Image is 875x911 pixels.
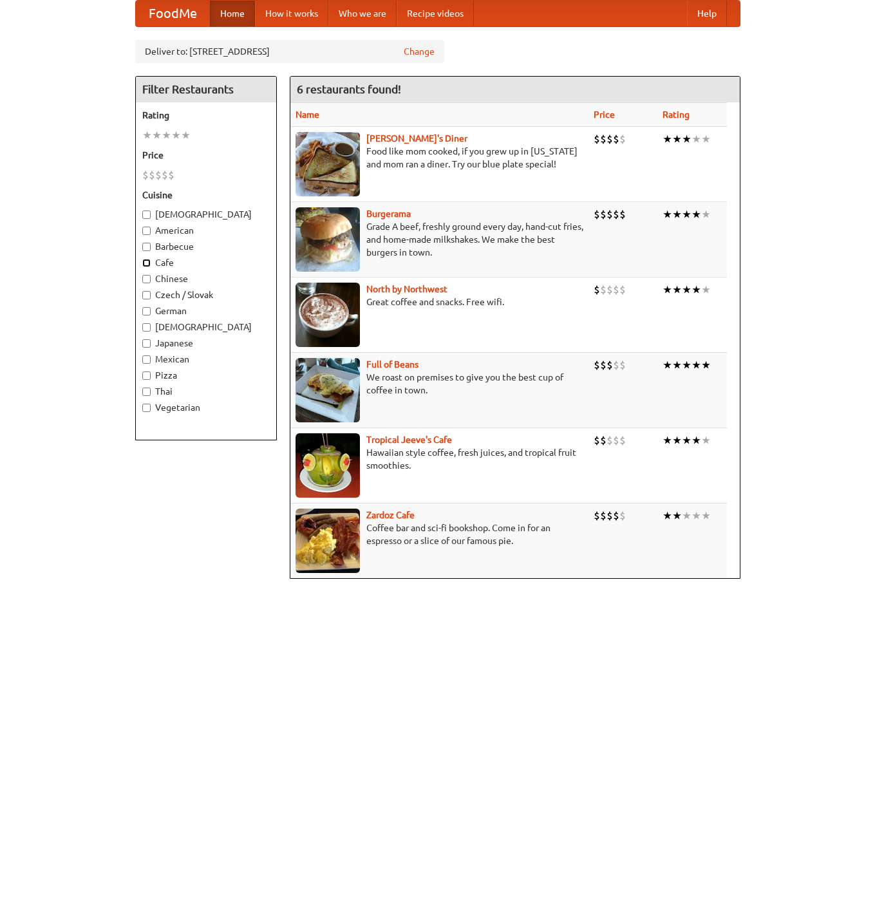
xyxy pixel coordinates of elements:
[619,358,626,372] li: $
[142,128,152,142] li: ★
[142,256,270,269] label: Cafe
[692,358,701,372] li: ★
[613,283,619,297] li: $
[210,1,255,26] a: Home
[142,243,151,251] input: Barbecue
[672,207,682,221] li: ★
[682,207,692,221] li: ★
[142,401,270,414] label: Vegetarian
[692,207,701,221] li: ★
[404,45,435,58] a: Change
[672,358,682,372] li: ★
[663,283,672,297] li: ★
[142,371,151,380] input: Pizza
[296,283,360,347] img: north.jpg
[142,259,151,267] input: Cafe
[142,404,151,412] input: Vegetarian
[142,385,270,398] label: Thai
[366,284,447,294] b: North by Northwest
[255,1,328,26] a: How it works
[663,433,672,447] li: ★
[397,1,474,26] a: Recipe videos
[171,128,181,142] li: ★
[663,207,672,221] li: ★
[142,339,151,348] input: Japanese
[613,207,619,221] li: $
[366,510,415,520] a: Zardoz Cafe
[366,359,419,370] a: Full of Beans
[162,168,168,182] li: $
[600,132,607,146] li: $
[619,283,626,297] li: $
[619,509,626,523] li: $
[142,369,270,382] label: Pizza
[663,358,672,372] li: ★
[296,296,583,308] p: Great coffee and snacks. Free wifi.
[692,132,701,146] li: ★
[594,509,600,523] li: $
[663,509,672,523] li: ★
[701,509,711,523] li: ★
[296,207,360,272] img: burgerama.jpg
[607,509,613,523] li: $
[663,132,672,146] li: ★
[607,283,613,297] li: $
[607,433,613,447] li: $
[142,189,270,202] h5: Cuisine
[142,337,270,350] label: Japanese
[682,433,692,447] li: ★
[142,275,151,283] input: Chinese
[142,109,270,122] h5: Rating
[136,77,276,102] h4: Filter Restaurants
[600,433,607,447] li: $
[135,40,444,63] div: Deliver to: [STREET_ADDRESS]
[607,358,613,372] li: $
[142,321,270,333] label: [DEMOGRAPHIC_DATA]
[366,133,467,144] a: [PERSON_NAME]'s Diner
[296,358,360,422] img: beans.jpg
[142,168,149,182] li: $
[594,358,600,372] li: $
[594,283,600,297] li: $
[155,168,162,182] li: $
[687,1,727,26] a: Help
[663,109,690,120] a: Rating
[600,509,607,523] li: $
[619,433,626,447] li: $
[672,433,682,447] li: ★
[692,283,701,297] li: ★
[142,227,151,235] input: American
[366,209,411,219] b: Burgerama
[594,207,600,221] li: $
[692,433,701,447] li: ★
[701,358,711,372] li: ★
[296,145,583,171] p: Food like mom cooked, if you grew up in [US_STATE] and mom ran a diner. Try our blue plate special!
[607,207,613,221] li: $
[613,509,619,523] li: $
[142,208,270,221] label: [DEMOGRAPHIC_DATA]
[692,509,701,523] li: ★
[149,168,155,182] li: $
[672,283,682,297] li: ★
[136,1,210,26] a: FoodMe
[152,128,162,142] li: ★
[328,1,397,26] a: Who we are
[142,224,270,237] label: American
[142,240,270,253] label: Barbecue
[142,307,151,315] input: German
[600,358,607,372] li: $
[619,207,626,221] li: $
[672,509,682,523] li: ★
[613,132,619,146] li: $
[682,358,692,372] li: ★
[682,509,692,523] li: ★
[168,168,174,182] li: $
[366,435,452,445] a: Tropical Jeeve's Cafe
[142,291,151,299] input: Czech / Slovak
[701,207,711,221] li: ★
[594,433,600,447] li: $
[142,149,270,162] h5: Price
